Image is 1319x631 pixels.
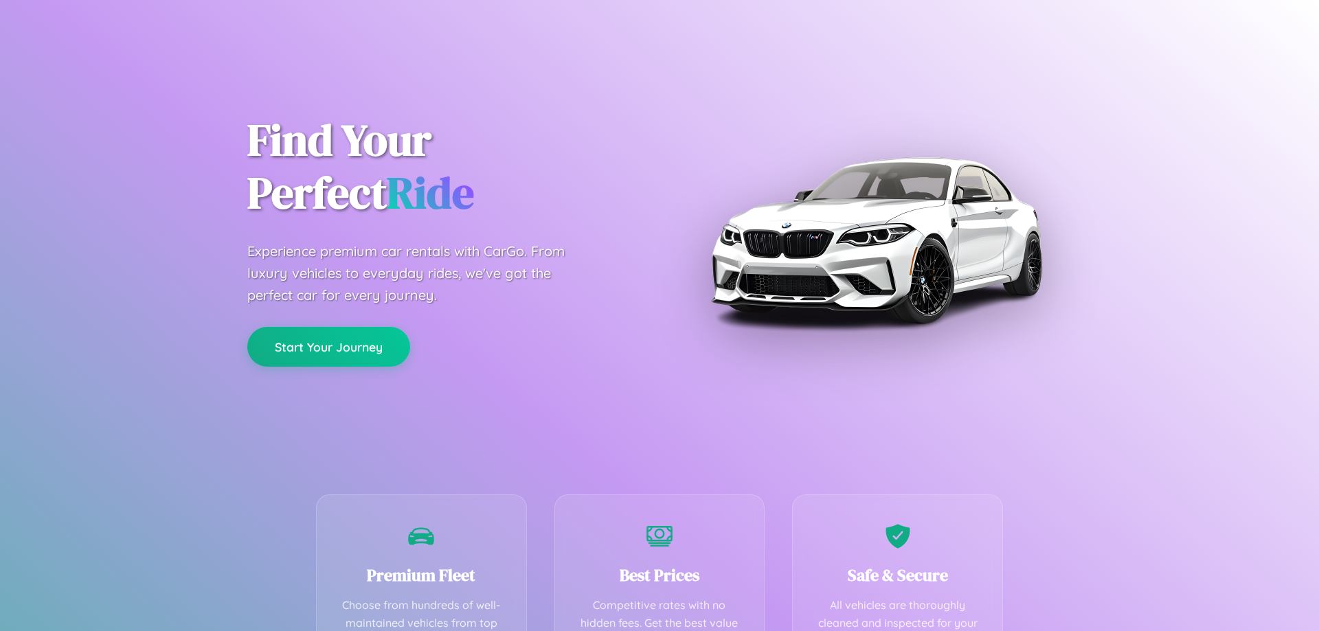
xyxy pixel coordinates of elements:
[247,114,639,220] h1: Find Your Perfect
[704,69,1048,412] img: Premium BMW car rental vehicle
[247,240,591,306] p: Experience premium car rentals with CarGo. From luxury vehicles to everyday rides, we've got the ...
[813,564,982,586] h3: Safe & Secure
[387,163,474,222] span: Ride
[576,564,744,586] h3: Best Prices
[337,564,506,586] h3: Premium Fleet
[247,327,410,367] button: Start Your Journey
